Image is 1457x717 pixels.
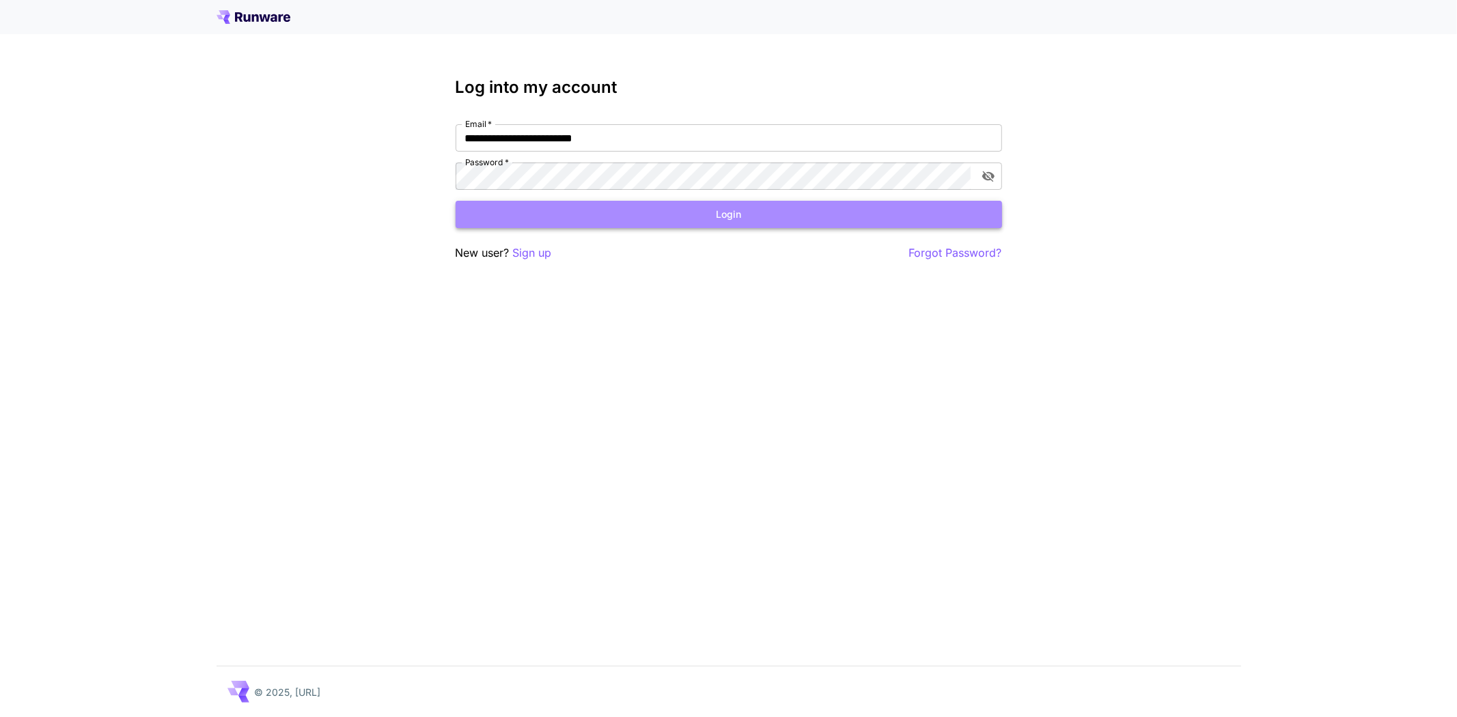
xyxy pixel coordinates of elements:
[456,78,1002,97] h3: Log into my account
[255,685,321,699] p: © 2025, [URL]
[909,244,1002,262] button: Forgot Password?
[976,164,1001,188] button: toggle password visibility
[513,244,552,262] button: Sign up
[456,201,1002,229] button: Login
[456,244,552,262] p: New user?
[465,118,492,130] label: Email
[465,156,509,168] label: Password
